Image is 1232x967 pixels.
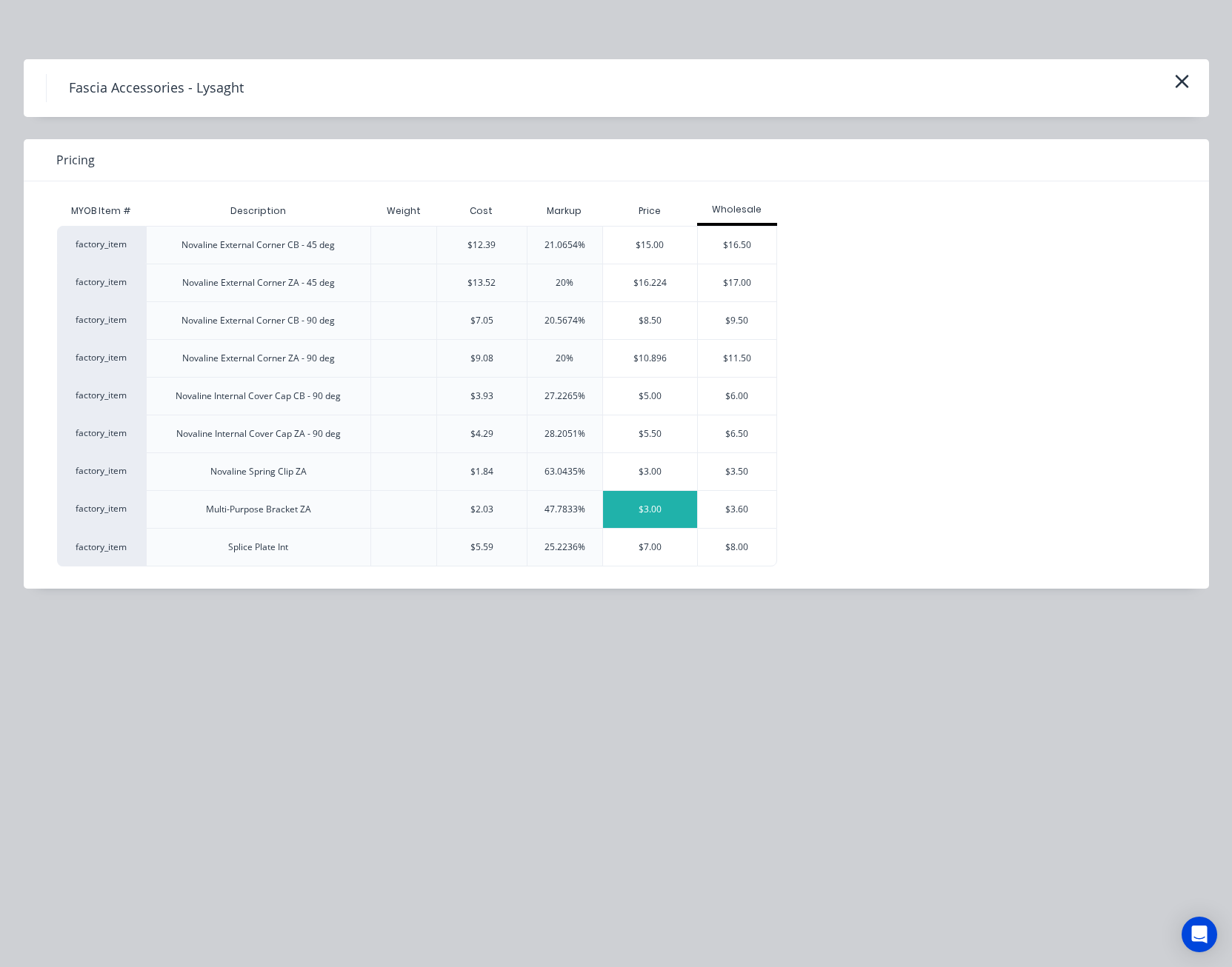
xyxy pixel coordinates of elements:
span: Pricing [56,151,95,169]
div: 47.7833% [545,503,585,516]
div: $8.50 [603,302,697,339]
div: Open Intercom Messenger [1182,917,1217,952]
div: $2.03 [470,503,493,516]
div: $3.00 [603,453,697,490]
div: Cost [436,196,527,226]
div: Markup [527,196,602,226]
div: 20.5674% [545,314,585,327]
div: 20% [556,276,573,290]
div: $16.224 [603,264,697,301]
div: $10.896 [603,340,697,377]
div: $3.00 [603,491,697,528]
div: $5.50 [603,415,697,452]
div: 27.2265% [545,389,585,403]
div: $6.00 [698,378,777,415]
div: $11.50 [698,340,777,377]
div: Splice Plate Int [228,541,288,554]
div: Description [219,193,298,230]
div: Multi-Purpose Bracket ZA [206,503,311,516]
div: factory_item [57,415,146,452]
div: $5.00 [603,378,697,415]
div: factory_item [57,377,146,415]
div: 63.0435% [545,465,585,478]
div: 28.2051% [545,427,585,441]
div: Novaline External Corner CB - 90 deg [182,314,335,327]
div: Wholesale [697,203,778,216]
div: $3.50 [698,453,777,490]
div: Novaline External Corner CB - 45 deg [182,238,335,252]
div: $3.93 [470,389,493,403]
div: Price [602,196,697,226]
div: factory_item [57,226,146,264]
div: $16.50 [698,227,777,264]
div: $1.84 [470,465,493,478]
div: 25.2236% [545,541,585,554]
div: Novaline Internal Cover Cap CB - 90 deg [176,389,341,403]
div: factory_item [57,490,146,528]
div: $5.59 [470,541,493,554]
div: factory_item [57,452,146,490]
div: $7.00 [603,529,697,566]
div: factory_item [57,301,146,339]
div: 20% [556,352,573,365]
div: Weight [375,193,433,230]
div: $9.50 [698,302,777,339]
div: $13.52 [467,276,496,290]
div: $9.08 [470,352,493,365]
h4: Fascia Accessories - Lysaght [46,74,266,102]
div: 21.0654% [545,238,585,252]
div: Novaline External Corner ZA - 45 deg [182,276,335,290]
div: Novaline Spring Clip ZA [210,465,307,478]
div: $15.00 [603,227,697,264]
div: $8.00 [698,529,777,566]
div: factory_item [57,528,146,566]
div: $4.29 [470,427,493,441]
div: factory_item [57,339,146,377]
div: $12.39 [467,238,496,252]
div: $17.00 [698,264,777,301]
div: Novaline Internal Cover Cap ZA - 90 deg [176,427,341,441]
div: $6.50 [698,415,777,452]
div: factory_item [57,264,146,301]
div: MYOB Item # [57,196,146,226]
div: $7.05 [470,314,493,327]
div: Novaline External Corner ZA - 90 deg [182,352,335,365]
div: $3.60 [698,491,777,528]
